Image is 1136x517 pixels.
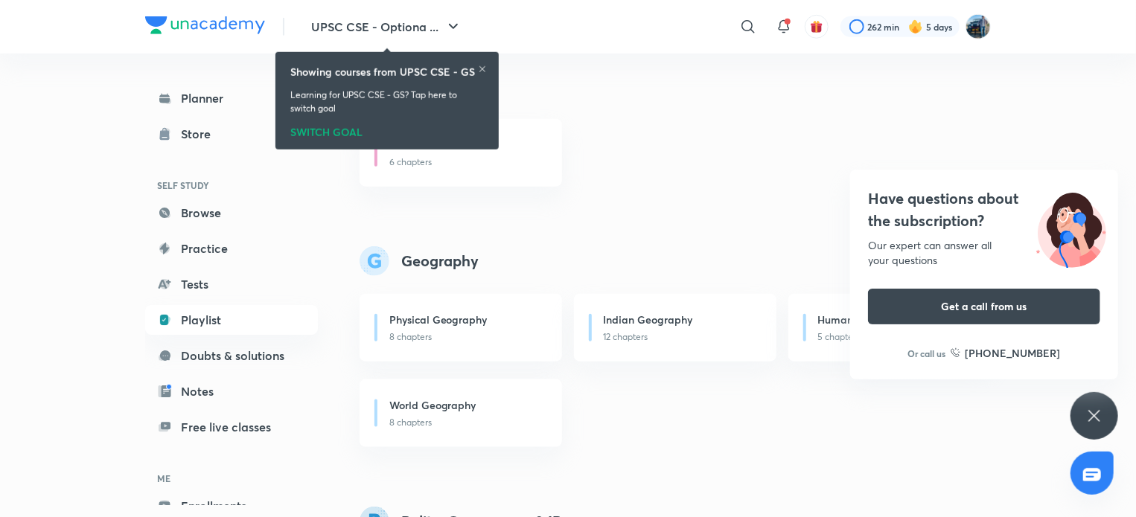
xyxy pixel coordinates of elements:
[966,345,1061,361] h6: [PHONE_NUMBER]
[604,312,693,327] h6: Indian Geography
[145,16,265,38] a: Company Logo
[389,330,544,344] p: 8 chapters
[290,89,484,115] p: Learning for UPSC CSE - GS? Tap here to switch goal
[868,187,1100,232] h4: Have questions about the subscription?
[145,305,318,335] a: Playlist
[818,330,973,344] p: 5 chapters
[145,341,318,370] a: Doubts & solutions
[389,312,488,327] h6: Physical Geography
[145,83,318,113] a: Planner
[145,412,318,442] a: Free live classes
[145,119,318,149] a: Store
[805,15,829,39] button: avatar
[788,294,991,362] a: Human Geography5 chapters
[302,12,471,42] button: UPSC CSE - Optiona ...
[389,397,476,413] h6: World Geography
[145,466,318,491] h6: ME
[145,16,265,34] img: Company Logo
[389,155,544,169] p: 6 chapters
[966,14,991,39] img: I A S babu
[145,234,318,263] a: Practice
[290,64,475,80] h6: Showing courses from UPSC CSE - GS
[389,416,544,429] p: 8 chapters
[951,345,1061,361] a: [PHONE_NUMBER]
[868,238,1100,268] div: Our expert can answer all your questions
[145,269,318,299] a: Tests
[145,376,318,406] a: Notes
[145,173,318,198] h6: SELF STUDY
[360,294,562,362] a: Physical Geography8 chapters
[1024,187,1118,268] img: ttu_illustration_new.svg
[868,289,1100,324] button: Get a call from us
[360,246,389,276] img: syllabus
[574,294,776,362] a: Indian Geography12 chapters
[818,312,912,327] h6: Human Geography
[401,250,479,272] h4: Geography
[810,20,823,33] img: avatar
[290,121,484,138] div: SWITCH GOAL
[908,19,923,34] img: streak
[145,198,318,228] a: Browse
[181,125,220,143] div: Store
[360,379,562,447] a: World Geography8 chapters
[604,330,759,344] p: 12 chapters
[908,347,946,360] p: Or call us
